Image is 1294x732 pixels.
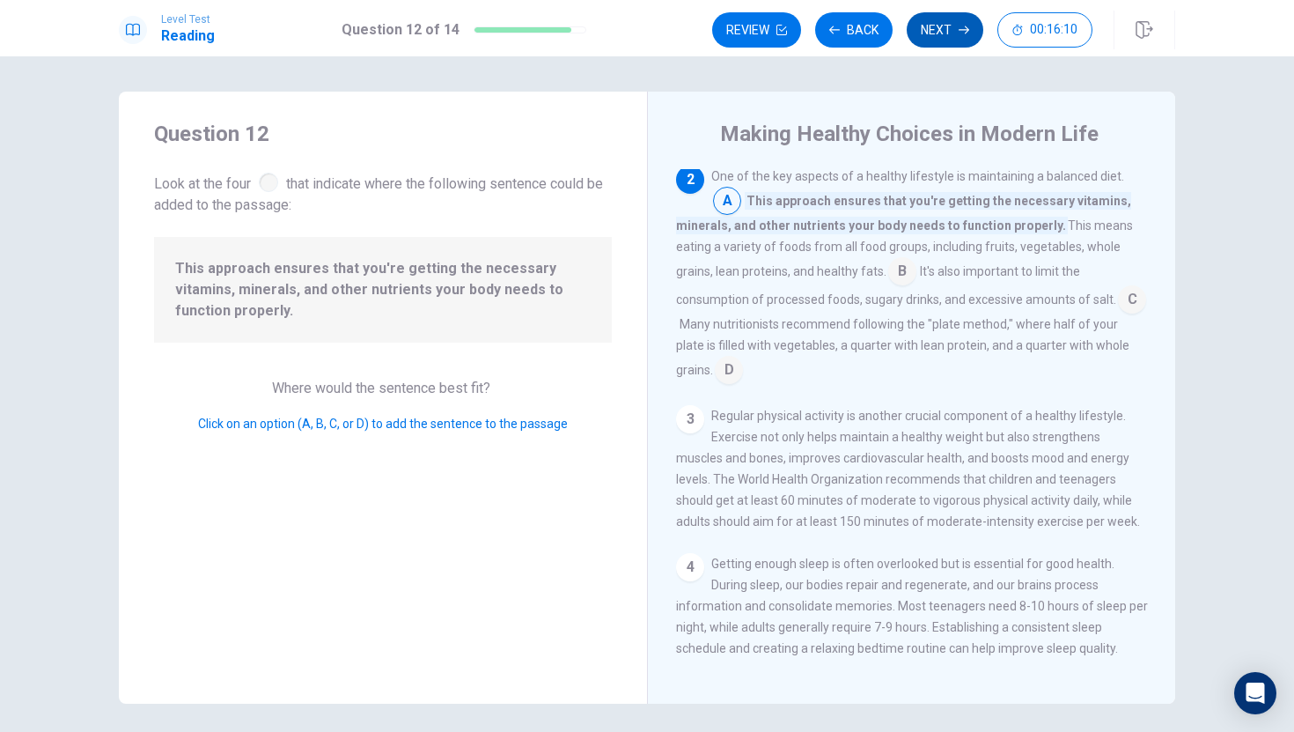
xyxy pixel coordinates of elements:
[907,12,983,48] button: Next
[161,26,215,47] h1: Reading
[720,120,1099,148] h4: Making Healthy Choices in Modern Life
[997,12,1092,48] button: 00:16:10
[161,13,215,26] span: Level Test
[676,405,704,433] div: 3
[713,187,741,215] span: A
[1234,672,1276,714] div: Open Intercom Messenger
[888,257,916,285] span: B
[676,166,704,194] div: 2
[815,12,893,48] button: Back
[676,557,1148,655] span: Getting enough sleep is often overlooked but is essential for good health. During sleep, our bodi...
[712,12,801,48] button: Review
[154,169,612,216] span: Look at the four that indicate where the following sentence could be added to the passage:
[715,356,743,384] span: D
[154,120,612,148] h4: Question 12
[711,169,1124,183] span: One of the key aspects of a healthy lifestyle is maintaining a balanced diet.
[272,380,494,396] span: Where would the sentence best fit?
[175,258,591,322] span: This approach ensures that you're getting the necessary vitamins, minerals, and other nutrients y...
[676,553,704,581] div: 4
[676,409,1140,529] span: Regular physical activity is another crucial component of a healthy lifestyle. Exercise not only ...
[198,417,568,431] span: Click on an option (A, B, C, or D) to add the sentence to the passage
[676,218,1133,278] span: This means eating a variety of foods from all food groups, including fruits, vegetables, whole gr...
[676,317,1129,377] span: Many nutritionists recommend following the "plate method," where half of your plate is filled wit...
[342,19,460,41] h1: Question 12 of 14
[1030,23,1077,37] span: 00:16:10
[1118,285,1146,314] span: C
[676,192,1131,234] span: This approach ensures that you're getting the necessary vitamins, minerals, and other nutrients y...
